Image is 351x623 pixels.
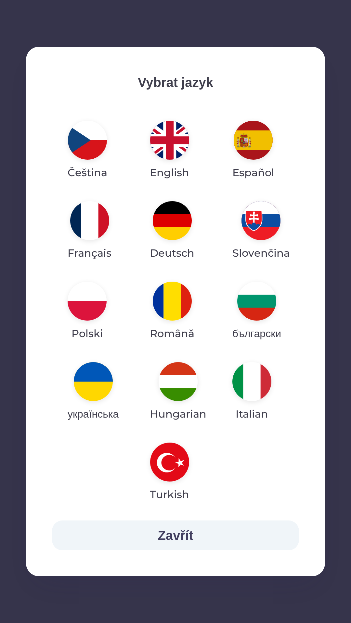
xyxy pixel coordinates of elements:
[52,520,299,550] button: Zavřít
[71,326,103,341] p: Polski
[74,362,113,401] img: uk flag
[52,357,134,427] button: українська
[153,282,192,321] img: ro flag
[232,165,274,180] p: Español
[134,196,210,266] button: Deutsch
[52,196,127,266] button: Français
[52,73,299,92] p: Vybrat jazyk
[134,276,210,347] button: Română
[52,276,122,347] button: Polski
[217,276,297,347] button: български
[134,437,205,507] button: Turkish
[232,326,281,341] p: български
[236,406,268,422] p: Italian
[153,201,192,240] img: de flag
[150,487,189,502] p: Turkish
[237,282,276,321] img: bg flag
[217,196,305,266] button: Slovenčina
[150,406,206,422] p: Hungarian
[234,121,273,160] img: es flag
[134,116,205,186] button: English
[134,357,222,427] button: Hungarian
[52,116,123,186] button: Čeština
[68,121,107,160] img: cs flag
[232,362,271,401] img: it flag
[232,245,290,261] p: Slovenčina
[217,116,290,186] button: Español
[150,443,189,482] img: tr flag
[150,326,194,341] p: Română
[68,282,107,321] img: pl flag
[68,245,111,261] p: Français
[150,165,189,180] p: English
[70,201,109,240] img: fr flag
[150,121,189,160] img: en flag
[241,201,280,240] img: sk flag
[159,362,198,401] img: hu flag
[68,165,107,180] p: Čeština
[150,245,194,261] p: Deutsch
[217,357,287,427] button: Italian
[68,406,119,422] p: українська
